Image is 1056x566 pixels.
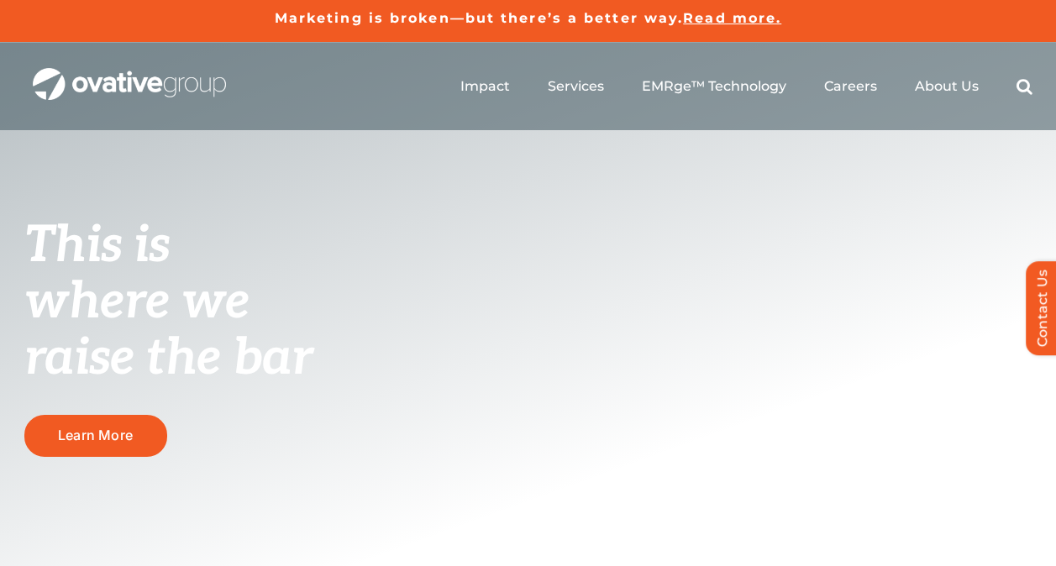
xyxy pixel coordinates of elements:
[24,272,313,389] span: where we raise the bar
[24,216,171,276] span: This is
[460,78,510,95] a: Impact
[275,10,684,26] a: Marketing is broken—but there’s a better way.
[642,78,786,95] a: EMRge™ Technology
[58,427,133,443] span: Learn More
[683,10,781,26] a: Read more.
[915,78,979,95] a: About Us
[1017,78,1032,95] a: Search
[460,60,1032,113] nav: Menu
[824,78,877,95] a: Careers
[24,415,167,456] a: Learn More
[33,66,226,82] a: OG_Full_horizontal_WHT
[548,78,604,95] a: Services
